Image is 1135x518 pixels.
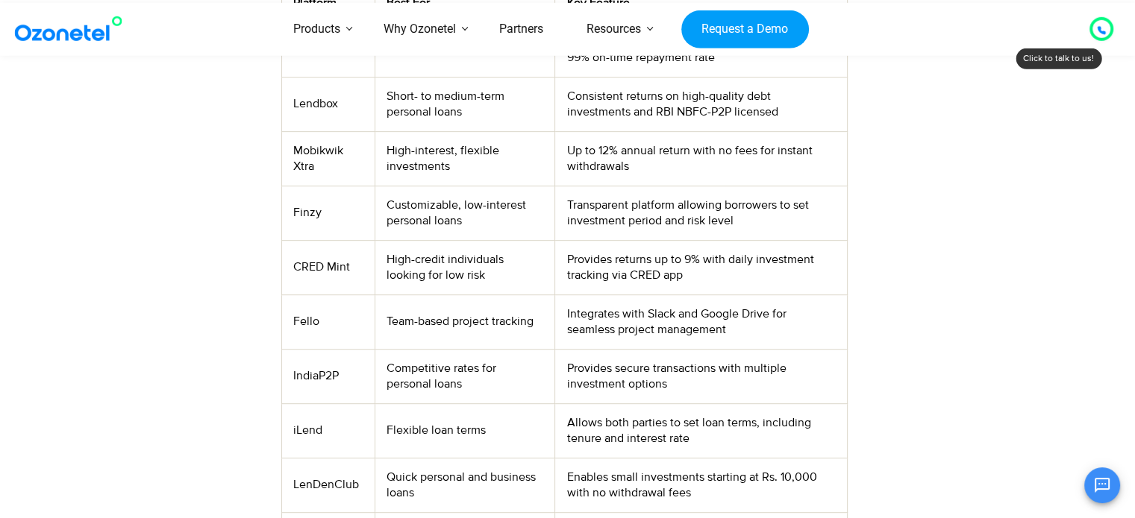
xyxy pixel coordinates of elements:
td: Quick personal and business loans [375,458,555,512]
td: Consistent returns on high-quality debt investments and RBI NBFC-P2P licensed [555,77,847,131]
td: Provides secure transactions with multiple investment options [555,349,847,403]
td: CRED Mint [281,240,375,294]
td: LenDenClub [281,458,375,512]
td: Integrates with Slack and Google Drive for seamless project management [555,294,847,349]
td: Lendbox [281,77,375,131]
td: Team-based project tracking [375,294,555,349]
td: High-interest, flexible investments [375,131,555,186]
td: Finzy [281,186,375,240]
td: Flexible loan terms [375,403,555,458]
td: Up to 12% annual return with no fees for instant withdrawals [555,131,847,186]
a: Products [272,3,362,56]
a: Partners [478,3,565,56]
td: Provides returns up to 9% with daily investment tracking via CRED app [555,240,847,294]
a: Request a Demo [681,10,809,48]
td: Customizable, low-interest personal loans [375,186,555,240]
td: Fello [281,294,375,349]
td: Mobikwik Xtra [281,131,375,186]
td: IndiaP2P [281,349,375,403]
a: Why Ozonetel [362,3,478,56]
td: Short- to medium-term personal loans [375,77,555,131]
td: Allows both parties to set loan terms, including tenure and interest rate [555,403,847,458]
td: High-credit individuals looking for low risk [375,240,555,294]
td: Competitive rates for personal loans [375,349,555,403]
a: Resources [565,3,663,56]
td: iLend [281,403,375,458]
td: Enables small investments starting at Rs. 10,000 with no withdrawal fees [555,458,847,512]
button: Open chat [1084,467,1120,503]
td: Transparent platform allowing borrowers to set investment period and risk level [555,186,847,240]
